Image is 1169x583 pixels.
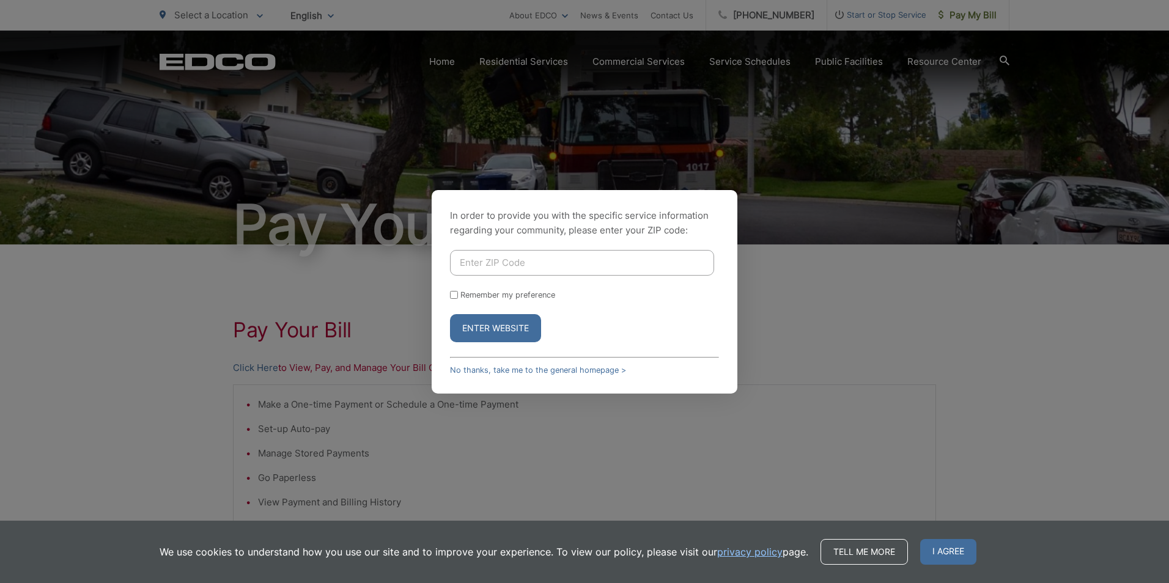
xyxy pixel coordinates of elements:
[450,250,714,276] input: Enter ZIP Code
[821,539,908,565] a: Tell me more
[450,208,719,238] p: In order to provide you with the specific service information regarding your community, please en...
[920,539,976,565] span: I agree
[460,290,555,299] label: Remember my preference
[450,314,541,342] button: Enter Website
[160,544,808,559] p: We use cookies to understand how you use our site and to improve your experience. To view our pol...
[717,544,783,559] a: privacy policy
[450,365,626,375] a: No thanks, take me to the general homepage >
